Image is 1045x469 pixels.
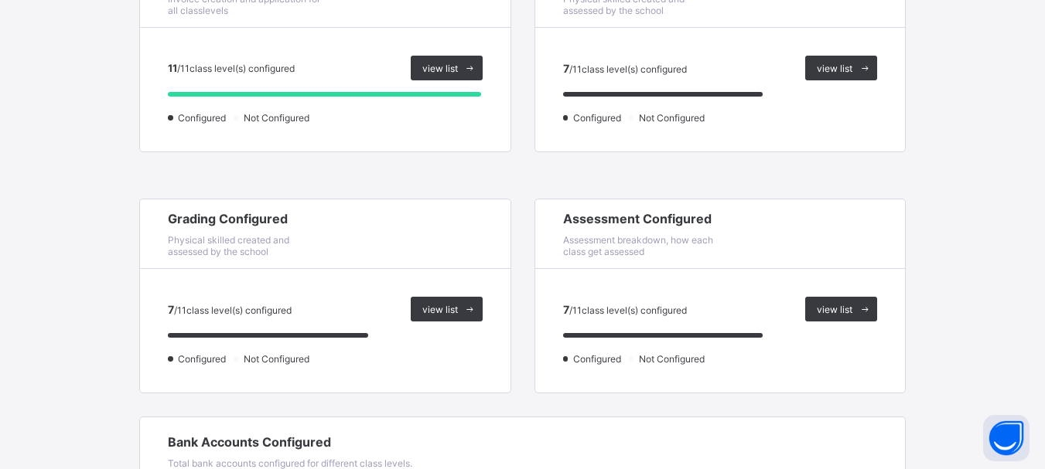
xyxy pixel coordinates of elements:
span: / 11 class level(s) configured [177,63,295,74]
span: Configured [176,353,231,365]
span: / 11 class level(s) configured [174,304,292,316]
span: view list [817,63,852,74]
span: view list [817,304,852,315]
span: Physical skilled created and assessed by the school [168,234,289,257]
span: / 11 class level(s) configured [569,304,687,316]
span: 7 [563,62,569,75]
span: Not Configured [242,112,314,124]
span: / 11 class level(s) configured [569,63,687,75]
span: Grading Configured [168,211,325,226]
button: Open asap [983,415,1030,461]
span: 11 [168,62,177,74]
span: Bank Accounts Configured [168,434,523,450]
span: Total bank accounts configured for different class levels. [168,457,412,469]
span: view list [422,304,458,315]
span: Not Configured [637,353,709,365]
span: Configured [572,353,626,365]
span: Configured [572,112,626,124]
span: Not Configured [242,353,314,365]
span: 7 [168,303,174,316]
span: Assessment Configured [563,211,720,226]
span: Assessment breakdown, how each class get assessed [563,234,713,257]
span: view list [422,63,458,74]
span: Not Configured [637,112,709,124]
span: 7 [563,303,569,316]
span: Configured [176,112,231,124]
